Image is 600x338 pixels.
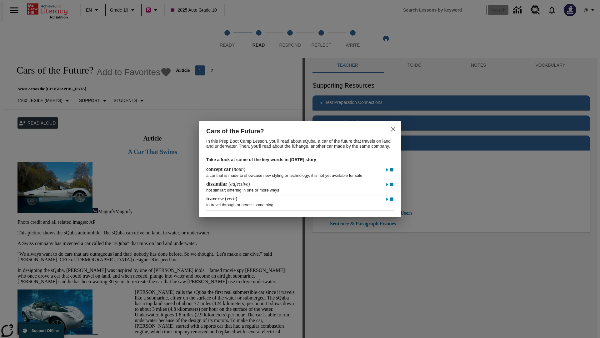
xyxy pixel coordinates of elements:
img: Stop - dissimilar [389,182,394,188]
img: Stop - traverse [389,196,394,202]
p: In this Prep Boot Camp Lesson, you'll read about sQuba, a car of the future that travels on land ... [206,136,394,152]
span: noun [234,166,244,172]
p: a car that is made to showcase new styling or technology; it is not yet available for sale [206,170,394,178]
img: Play - concept car [385,167,389,173]
p: to travel through or across something [206,199,394,207]
p: not similar; differing in one or more ways [206,185,394,192]
img: Play - dissimilar [385,182,389,188]
h2: Cars of the Future? [206,126,375,136]
img: Play - traverse [385,196,389,202]
span: concept car [206,166,232,172]
h3: Take a look at some of the key words in [DATE] story [206,152,394,166]
span: verb [227,196,235,201]
h4: ( ) [206,166,245,172]
span: dissimilar [206,181,228,187]
span: adjective [230,181,248,187]
img: Stop - concept car [389,167,394,173]
h4: ( ) [206,196,237,202]
button: close [386,122,401,137]
h4: ( ) [206,181,250,187]
span: traverse [206,196,225,201]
